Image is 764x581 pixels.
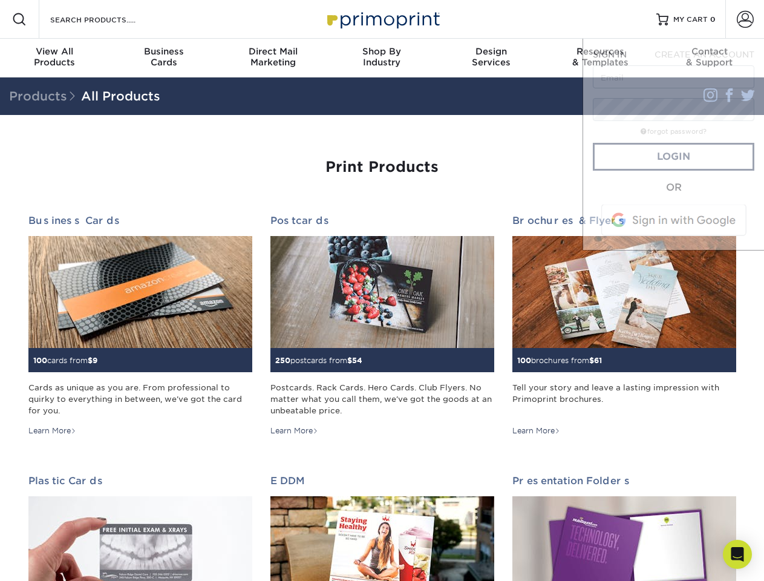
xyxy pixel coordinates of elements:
[347,356,352,365] span: $
[109,46,218,68] div: Cards
[218,39,327,77] a: Direct MailMarketing
[270,215,494,436] a: Postcards 250postcards from$54 Postcards. Rack Cards. Hero Cards. Club Flyers. No matter what you...
[517,356,602,365] small: brochures from
[33,356,97,365] small: cards from
[437,46,546,68] div: Services
[655,50,754,59] span: CREATE AN ACCOUNT
[218,46,327,68] div: Marketing
[322,6,443,32] img: Primoprint
[109,46,218,57] span: Business
[512,215,736,226] h2: Brochures & Flyers
[88,356,93,365] span: $
[593,180,754,195] div: OR
[710,15,716,24] span: 0
[28,159,736,176] h1: Print Products
[28,475,252,487] h2: Plastic Cards
[270,382,494,417] div: Postcards. Rack Cards. Hero Cards. Club Flyers. No matter what you call them, we've got the goods...
[270,236,494,348] img: Postcards
[270,215,494,226] h2: Postcards
[512,236,736,348] img: Brochures & Flyers
[437,46,546,57] span: Design
[437,39,546,77] a: DesignServices
[109,39,218,77] a: BusinessCards
[28,215,252,436] a: Business Cards 100cards from$9 Cards as unique as you are. From professional to quirky to everyth...
[81,89,160,103] a: All Products
[546,39,655,77] a: Resources& Templates
[275,356,290,365] span: 250
[641,128,707,136] a: forgot password?
[218,46,327,57] span: Direct Mail
[275,356,362,365] small: postcards from
[593,65,754,88] input: Email
[512,475,736,487] h2: Presentation Folders
[327,46,436,68] div: Industry
[593,143,754,171] a: Login
[49,12,167,27] input: SEARCH PRODUCTS.....
[723,540,752,569] div: Open Intercom Messenger
[593,50,627,59] span: SIGN IN
[512,382,736,417] div: Tell your story and leave a lasting impression with Primoprint brochures.
[546,46,655,57] span: Resources
[512,215,736,436] a: Brochures & Flyers 100brochures from$61 Tell your story and leave a lasting impression with Primo...
[352,356,362,365] span: 54
[327,46,436,57] span: Shop By
[512,425,560,436] div: Learn More
[327,39,436,77] a: Shop ByIndustry
[517,356,531,365] span: 100
[546,46,655,68] div: & Templates
[28,236,252,348] img: Business Cards
[33,356,47,365] span: 100
[270,425,318,436] div: Learn More
[594,356,602,365] span: 61
[270,475,494,487] h2: EDDM
[589,356,594,365] span: $
[28,382,252,417] div: Cards as unique as you are. From professional to quirky to everything in between, we've got the c...
[93,356,97,365] span: 9
[673,15,708,25] span: MY CART
[28,425,76,436] div: Learn More
[9,89,81,103] span: Products
[28,215,252,226] h2: Business Cards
